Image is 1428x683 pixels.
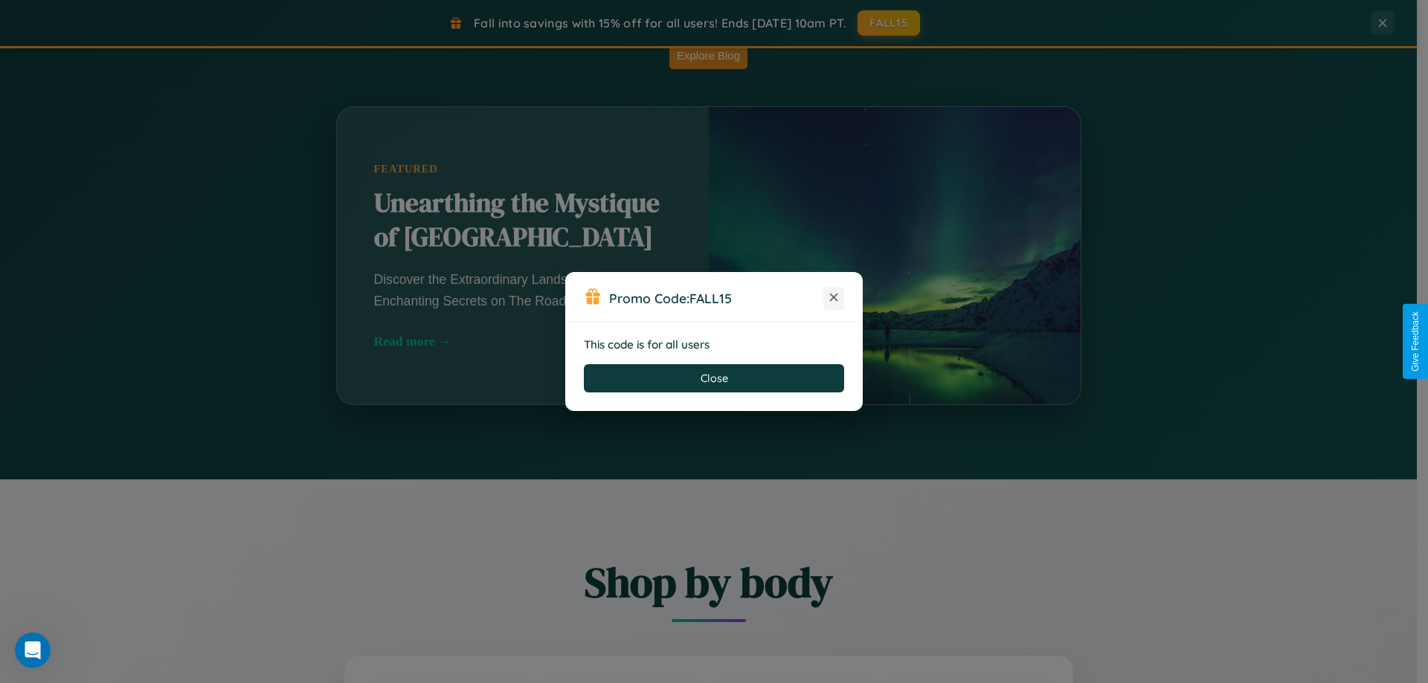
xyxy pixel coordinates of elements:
b: FALL15 [689,290,732,306]
strong: This code is for all users [584,337,710,352]
div: Give Feedback [1410,311,1421,372]
h3: Promo Code: [609,290,823,306]
button: Close [584,364,844,392]
iframe: Intercom live chat [15,632,51,668]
